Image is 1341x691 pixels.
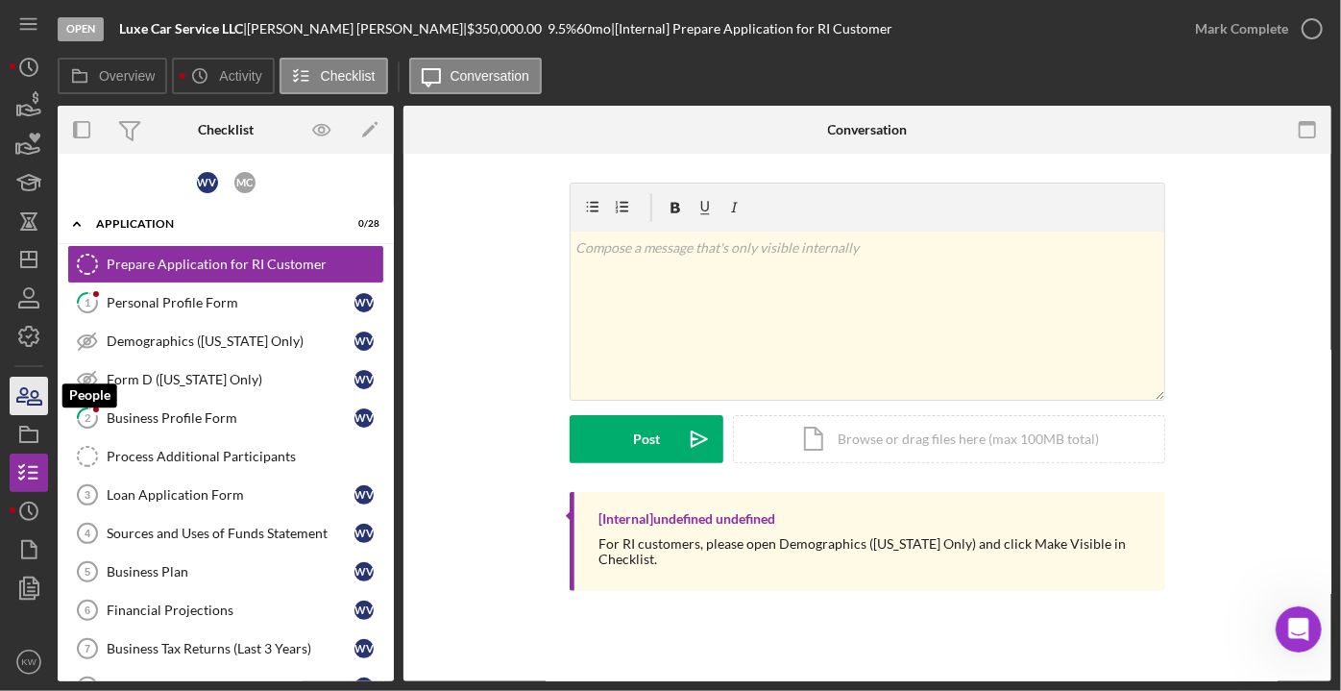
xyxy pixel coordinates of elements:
div: Moderate [289,122,354,141]
div: 60 mo [576,21,611,37]
div: Post [633,415,660,463]
a: 5Business PlanWV [67,553,384,591]
div: Checklist [198,122,254,137]
div: W V [354,293,374,312]
div: Business Plan [107,564,354,580]
div: Mark Complete [1195,10,1288,48]
iframe: Intercom live chat [1276,606,1322,653]
a: Form D ([US_STATE] Only)WV [67,360,384,399]
div: Kristin says… [15,244,369,358]
div: Operator says… [15,168,369,244]
a: 2Business Profile FormWV [67,399,384,437]
div: For RI customers, please open Demographics ([US_STATE] Only) and click Make Visible in Checklist. [598,536,1146,567]
button: Checklist [280,58,388,94]
h1: [PERSON_NAME] [93,10,218,24]
div: Open [58,17,104,41]
label: Checklist [321,68,376,84]
img: Profile image for Christina [55,11,85,41]
tspan: 2 [85,411,90,424]
button: Mark Complete [1176,10,1331,48]
button: Conversation [409,58,543,94]
tspan: 6 [85,605,90,616]
div: W V [354,408,374,428]
a: 4Sources and Uses of Funds StatementWV [67,514,384,553]
div: Loan Application Form [107,487,354,503]
a: Demographics ([US_STATE] Only)WV [67,322,384,360]
div: M C [234,172,256,193]
p: Active [93,24,132,43]
div: Application [96,218,331,230]
div: W V [354,524,374,543]
tspan: 7 [85,643,90,654]
a: Process Additional Participants [67,437,384,476]
tspan: 3 [85,489,90,501]
div: W V [354,562,374,581]
div: $350,000.00 [467,21,548,37]
div: Kristin says… [15,111,369,168]
div: Business Profile Form [107,410,354,426]
div: Sources and Uses of Funds Statement [107,526,354,541]
button: Home [301,8,337,44]
a: 7Business Tax Returns (Last 3 Years)WV [67,629,384,668]
button: Send a message… [329,517,360,548]
tspan: 4 [85,528,91,539]
button: go back [12,8,49,44]
div: Financial Projections [107,603,354,618]
div: First, what level of impact is this issue having for you and/or your team? [31,46,300,84]
div: Luxe Car Service LLC - Not showing up on my pipeline and there is no default Closing Goal and I c... [85,256,354,331]
div: Operator says… [15,358,369,453]
label: Activity [219,68,261,84]
div: Business Tax Returns (Last 3 Years) [107,641,354,656]
div: Conversation [828,122,908,137]
div: W V [354,370,374,389]
div: W V [197,172,218,193]
text: KW [21,657,37,668]
div: W V [354,485,374,505]
div: Operator says… [15,35,369,111]
div: First, what level of impact is this issue having for you and/or your team? [15,35,315,95]
button: Emoji picker [30,525,45,540]
div: W V [354,332,374,351]
button: Post [570,415,723,463]
div: Please explain your issue and give any context you feel may be relevant. [15,168,315,229]
div: [PERSON_NAME] [PERSON_NAME] | [247,21,467,37]
div: Luxe Car Service LLC - Not showing up on my pipeline and there is no default Closing Goal and I c... [69,244,369,342]
div: Please list the specific email accounts, including those of your clients, where you see the issue... [15,358,315,437]
button: KW [10,643,48,681]
tspan: 5 [85,566,90,578]
a: 3Loan Application FormWV [67,476,384,514]
a: 6Financial ProjectionsWV [67,591,384,629]
div: W V [354,601,374,620]
div: | [Internal] Prepare Application for RI Customer [611,21,892,37]
div: Prepare Application for RI Customer [107,257,383,272]
button: Scroll to bottom [176,421,208,454]
div: | [119,21,247,37]
textarea: Message… [16,465,368,517]
div: Demographics ([US_STATE] Only) [107,333,354,349]
div: Form D ([US_STATE] Only) [107,372,354,387]
div: 0 / 28 [345,218,379,230]
div: Close [337,8,372,42]
a: 1Personal Profile FormWV [67,284,384,322]
div: Please list the specific email accounts, including those of your clients, where you see the issue... [31,369,300,426]
a: Prepare Application for RI Customer [67,245,384,284]
button: Activity [172,58,274,94]
div: Personal Profile Form [107,295,354,310]
tspan: 1 [85,296,90,308]
div: Moderate [274,111,369,153]
button: Overview [58,58,167,94]
div: W V [354,639,374,658]
div: Process Additional Participants [107,449,383,464]
div: 9.5 % [548,21,576,37]
div: [Internal] undefined undefined [598,511,775,527]
div: Please explain your issue and give any context you feel may be relevant. [31,180,300,217]
b: Luxe Car Service LLC [119,20,243,37]
label: Conversation [451,68,530,84]
label: Overview [99,68,155,84]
